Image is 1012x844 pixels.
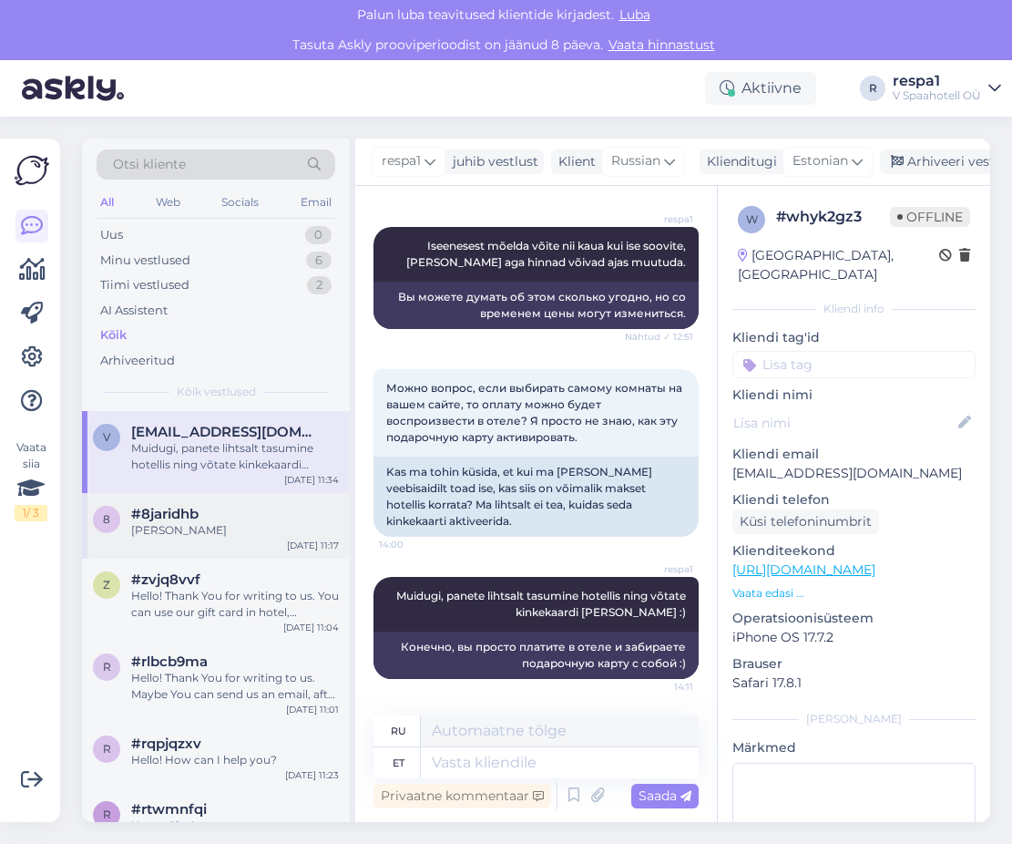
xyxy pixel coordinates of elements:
[103,660,111,674] span: r
[15,439,47,521] div: Vaata siia
[131,752,339,768] div: Hello! How can I help you?
[625,212,693,226] span: respa1
[893,74,1001,103] a: respa1V Spaahotell OÜ
[284,473,339,487] div: [DATE] 11:34
[391,715,406,746] div: ru
[445,152,538,171] div: juhib vestlust
[131,801,207,818] span: #rtwmnfqi
[738,246,939,284] div: [GEOGRAPHIC_DATA], [GEOGRAPHIC_DATA]
[625,680,693,694] span: 14:11
[705,72,816,105] div: Aktiivne
[732,328,976,347] p: Kliendi tag'id
[732,351,976,378] input: Lisa tag
[893,88,981,103] div: V Spaahotell OÜ
[386,381,685,444] span: Можно вопрос, если выбирать самому комнаты на вашем сайте, то оплату можно будет воспроизвести в ...
[131,670,339,703] div: Hello! Thank You for writing to us. Maybe You can send us an email, after that I can send it to o...
[131,506,199,522] span: #8jaridhb
[373,282,699,329] div: Вы можете думать об этом сколько угодно, но со временем цены могут измениться.
[732,509,879,534] div: Küsi telefoninumbrit
[625,330,693,344] span: Nähtud ✓ 12:51
[614,6,656,23] span: Luba
[732,738,976,757] p: Märkmed
[732,654,976,674] p: Brauser
[406,239,689,269] span: Iseenesest mõelda võite nii kaua kui ise soovite, [PERSON_NAME] aga hinnad võivad ajas muutuda.
[792,151,848,171] span: Estonian
[131,440,339,473] div: Muidugi, panete lihtsalt tasumine hotellis ning võtate kinkekaardi [PERSON_NAME] :)
[732,711,976,727] div: [PERSON_NAME]
[373,457,699,537] div: Kas ma tohin küsida, et kui ma [PERSON_NAME] veebisaidilt toad ise, kas siis on võimalik makset h...
[131,522,339,539] div: [PERSON_NAME]
[177,384,256,400] span: Kõik vestlused
[733,413,955,433] input: Lisa nimi
[700,152,777,171] div: Klienditugi
[100,252,190,270] div: Minu vestlused
[100,302,168,320] div: AI Assistent
[639,787,691,804] span: Saada
[306,252,332,270] div: 6
[379,538,447,551] span: 14:00
[732,464,976,483] p: [EMAIL_ADDRESS][DOMAIN_NAME]
[103,578,110,592] span: z
[131,424,321,440] span: viorikakugal@mail.ru
[103,430,110,444] span: v
[373,784,551,808] div: Privaatne kommentaar
[103,808,111,821] span: r
[97,190,118,214] div: All
[152,190,184,214] div: Web
[382,151,421,171] span: respa1
[603,36,721,53] a: Vaata hinnastust
[218,190,262,214] div: Socials
[286,703,339,716] div: [DATE] 11:01
[103,512,110,526] span: 8
[732,445,976,464] p: Kliendi email
[625,562,693,576] span: respa1
[732,628,976,647] p: iPhone OS 17.7.2
[285,768,339,782] div: [DATE] 11:23
[611,151,660,171] span: Russian
[100,326,127,345] div: Kõik
[15,153,49,188] img: Askly Logo
[396,589,689,619] span: Muidugi, panete lihtsalt tasumine hotellis ning võtate kinkekaardi [PERSON_NAME] :)
[100,226,123,244] div: Uus
[131,818,339,834] div: Hyva päiva!
[732,301,976,317] div: Kliendi info
[890,207,970,227] span: Offline
[15,505,47,521] div: 1 / 3
[131,571,200,588] span: #zvjq8vvf
[100,352,175,370] div: Arhiveeritud
[131,654,208,670] span: #rlbcb9ma
[305,226,332,244] div: 0
[732,386,976,405] p: Kliendi nimi
[307,276,332,294] div: 2
[283,621,339,634] div: [DATE] 11:04
[373,632,699,679] div: Конечно, вы просто платите в отеле и забираете подарочную карту с собой :)
[732,541,976,561] p: Klienditeekond
[732,490,976,509] p: Kliendi telefon
[393,747,404,778] div: et
[131,736,201,752] span: #rqpjqzxv
[131,588,339,621] div: Hello! Thank You for writing to us. You can use our gift card in hotel, restaurant, cafe and even...
[100,276,189,294] div: Tiimi vestlused
[893,74,981,88] div: respa1
[860,76,885,101] div: R
[732,609,976,628] p: Operatsioonisüsteem
[776,206,890,228] div: # whyk2gz3
[103,742,111,756] span: r
[297,190,335,214] div: Email
[732,561,875,578] a: [URL][DOMAIN_NAME]
[732,674,976,693] p: Safari 17.8.1
[746,212,758,226] span: w
[732,585,976,602] p: Vaata edasi ...
[113,155,186,174] span: Otsi kliente
[287,539,339,552] div: [DATE] 11:17
[551,152,596,171] div: Klient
